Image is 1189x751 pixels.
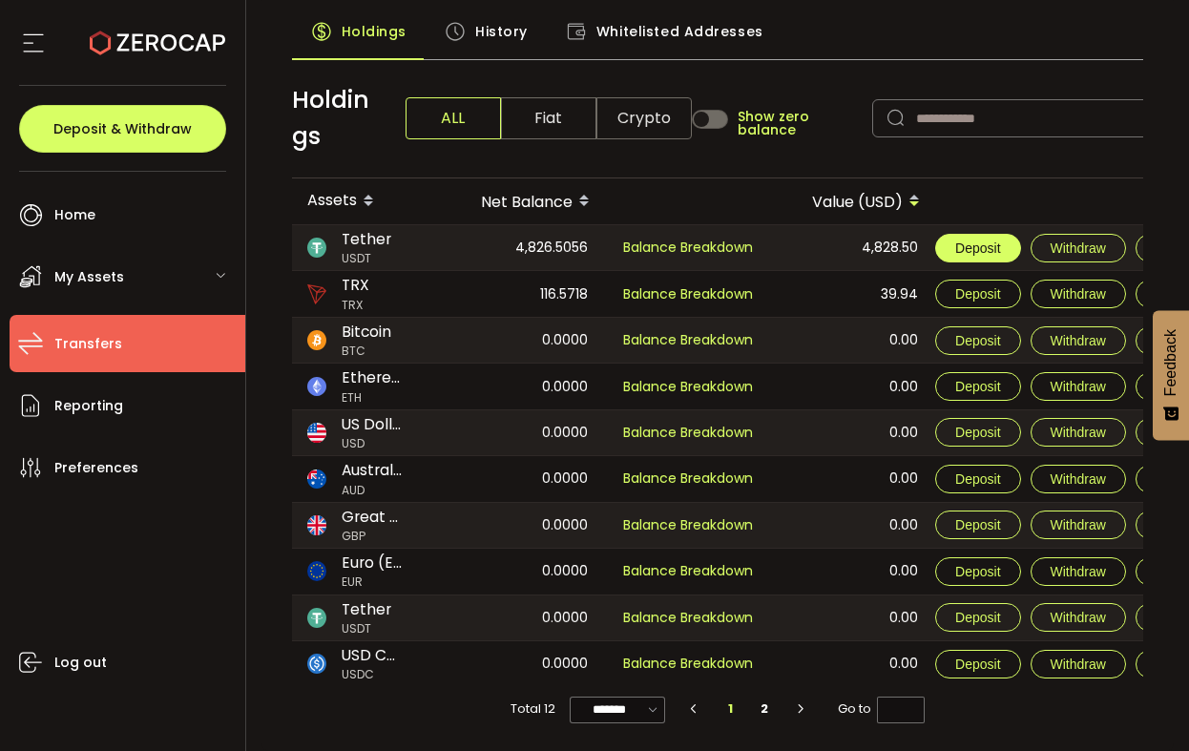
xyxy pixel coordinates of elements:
li: 2 [747,696,782,722]
img: gbp_portfolio.svg [307,515,327,535]
span: Balance Breakdown [623,653,753,675]
span: ETH [342,389,404,407]
div: 0.0000 [440,549,603,595]
span: Deposit [955,564,1000,579]
button: Deposit [935,650,1020,678]
span: Withdraw [1051,240,1106,256]
span: Bitcoin [342,321,391,343]
span: Withdraw [1051,517,1106,532]
img: usd_portfolio.svg [307,423,327,443]
div: 0.0000 [440,410,603,454]
span: Withdraw [1051,333,1106,348]
button: Deposit [935,326,1020,355]
span: My Assets [54,263,124,291]
span: Deposit & Withdraw [53,122,192,136]
button: Withdraw [1031,511,1126,539]
div: 0.00 [770,318,933,362]
img: usdc_portfolio.svg [307,654,327,674]
iframe: Chat Widget [1094,659,1189,751]
button: Withdraw [1031,326,1126,355]
span: Feedback [1162,329,1179,396]
li: 1 [713,696,747,722]
span: Deposit [955,517,1000,532]
button: Deposit [935,557,1020,586]
button: Deposit [935,234,1020,262]
span: US Dollar [342,413,404,435]
button: Deposit [935,372,1020,401]
div: 0.00 [770,641,933,687]
div: Value (USD) [770,185,935,218]
img: aud_portfolio.svg [307,469,327,490]
span: Home [54,201,95,229]
button: Deposit [935,465,1020,493]
span: Balance Breakdown [623,607,753,629]
span: Balance Breakdown [623,329,753,351]
div: 0.0000 [440,641,603,687]
span: Deposit [955,379,1000,394]
img: usdt_portfolio.svg [307,608,327,628]
span: BTC [342,343,391,360]
button: Withdraw [1031,372,1126,401]
span: Tether [342,598,391,620]
span: Withdraw [1051,425,1106,440]
span: Fiat [501,97,596,139]
div: 0.00 [770,503,933,547]
span: USD [342,435,404,452]
span: AUD [342,482,404,499]
div: 0.00 [770,595,933,639]
img: btc_portfolio.svg [307,330,327,350]
span: TRX [342,274,369,296]
span: Deposit [955,240,1000,256]
span: USDT [342,620,391,637]
div: 0.0000 [440,318,603,362]
span: Withdraw [1051,379,1106,394]
button: Deposit [935,280,1020,308]
span: Balance Breakdown [623,284,753,303]
span: Log out [54,649,107,677]
button: Deposit [935,603,1020,632]
img: usdt_portfolio.svg [307,238,327,258]
span: GBP [342,528,404,545]
span: Show zero balance [738,110,864,136]
button: Withdraw [1031,465,1126,493]
div: 0.00 [770,364,933,409]
span: Balance Breakdown [623,514,753,536]
div: 0.00 [770,410,933,454]
div: Net Balance [440,185,605,218]
span: ALL [406,97,501,139]
button: Deposit [935,511,1020,539]
div: 0.0000 [440,595,603,639]
img: eur_portfolio.svg [307,561,327,581]
div: 0.00 [770,456,933,502]
button: Withdraw [1031,650,1126,678]
span: Total 12 [511,696,555,722]
span: Withdraw [1051,286,1106,302]
div: 0.0000 [440,364,603,409]
button: Withdraw [1031,418,1126,447]
div: Assets [292,185,440,218]
button: Deposit [935,418,1020,447]
span: Whitelisted Addresses [596,12,763,51]
button: Withdraw [1031,557,1126,586]
span: USDT [342,250,391,267]
span: Tether [342,228,391,250]
span: History [475,12,528,51]
button: Deposit & Withdraw [19,105,226,153]
span: TRX [342,297,369,314]
span: Go to [838,696,925,722]
span: Balance Breakdown [623,238,753,257]
button: Feedback - Show survey [1153,310,1189,440]
span: Holdings [292,82,375,155]
span: Preferences [54,454,138,482]
button: Withdraw [1031,280,1126,308]
span: Balance Breakdown [623,468,753,490]
span: USDC [342,666,404,683]
span: Deposit [955,333,1000,348]
span: Deposit [955,286,1000,302]
span: USD Coin [342,644,404,666]
img: eth_portfolio.svg [307,377,327,397]
span: Deposit [955,425,1000,440]
span: Transfers [54,330,122,358]
span: Balance Breakdown [623,376,753,398]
